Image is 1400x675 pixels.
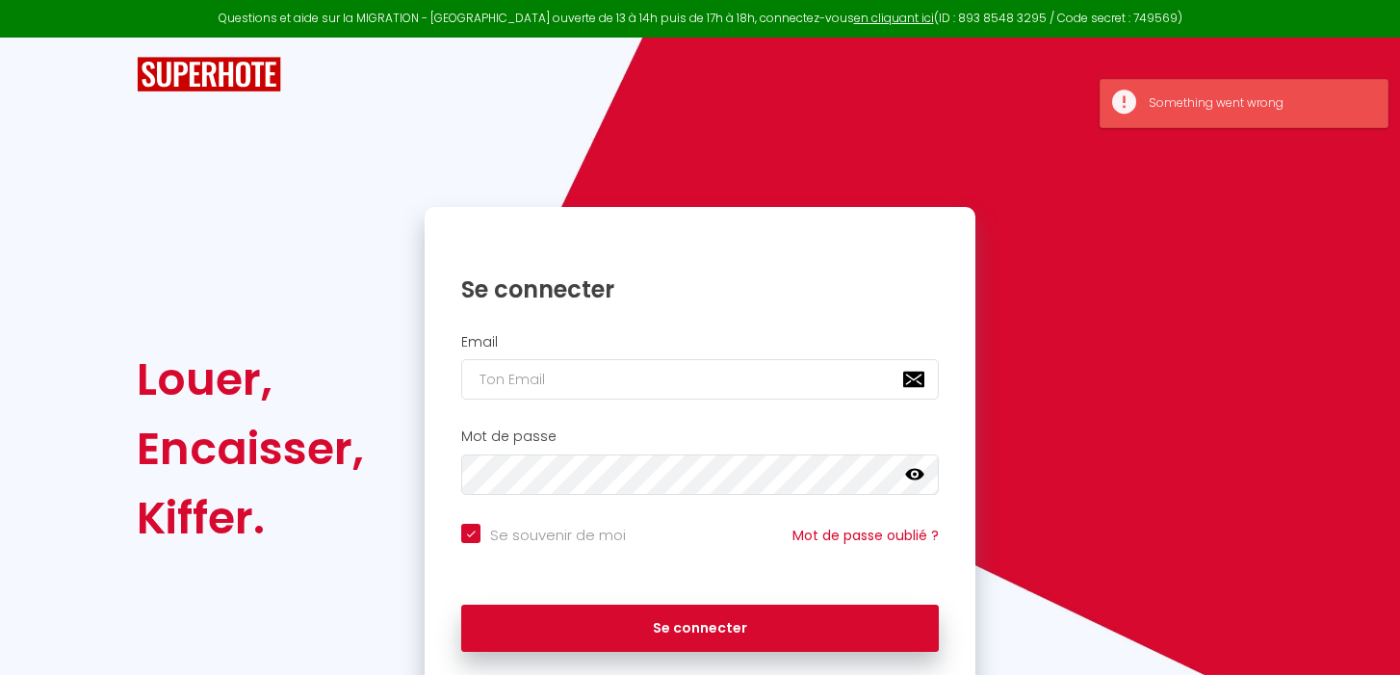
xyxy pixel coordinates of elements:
[137,57,281,92] img: SuperHote logo
[461,274,939,304] h1: Se connecter
[854,10,934,26] a: en cliquant ici
[461,605,939,653] button: Se connecter
[137,414,364,483] div: Encaisser,
[461,359,939,400] input: Ton Email
[461,334,939,350] h2: Email
[792,526,939,545] a: Mot de passe oublié ?
[137,345,364,414] div: Louer,
[1149,94,1368,113] div: Something went wrong
[137,483,364,553] div: Kiffer.
[461,428,939,445] h2: Mot de passe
